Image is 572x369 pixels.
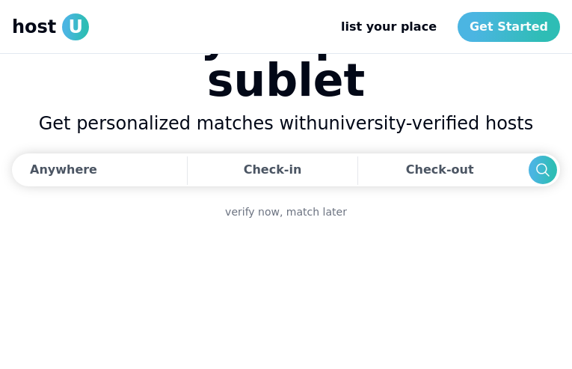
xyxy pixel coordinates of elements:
[225,204,347,219] a: verify now, match later
[529,156,557,184] button: Search
[406,155,480,185] div: Check-out
[244,155,302,185] div: Check-in
[458,12,560,42] a: Get Started
[12,13,560,103] h1: Find your perfect sublet
[12,153,182,186] button: Anywhere
[30,161,97,179] div: Anywhere
[12,13,89,40] a: hostU
[329,12,560,42] nav: Main
[329,12,449,42] a: list your place
[12,153,560,186] div: Dates trigger
[12,112,560,135] h2: Get personalized matches with university-verified hosts
[12,15,56,39] span: host
[62,13,89,40] span: U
